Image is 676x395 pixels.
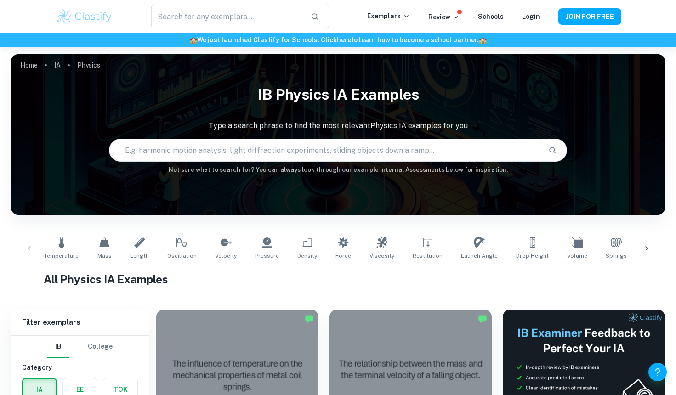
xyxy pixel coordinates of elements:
img: Marked [305,314,314,323]
h6: We just launched Clastify for Schools. Click to learn how to become a school partner. [2,35,674,45]
span: Force [335,252,351,260]
span: Temperature [44,252,79,260]
button: Search [545,142,560,158]
span: Oscillation [167,252,197,260]
button: JOIN FOR FREE [558,8,621,25]
span: Drop Height [516,252,549,260]
input: Search for any exemplars... [151,4,303,29]
h1: IB Physics IA examples [11,80,665,109]
h6: Not sure what to search for? You can always look through our example Internal Assessments below f... [11,165,665,175]
span: Length [130,252,149,260]
span: Launch Angle [461,252,498,260]
span: Velocity [215,252,237,260]
span: Density [297,252,317,260]
span: Mass [97,252,112,260]
img: Clastify logo [55,7,114,26]
span: Pressure [255,252,279,260]
p: Exemplars [367,11,410,21]
h6: Filter exemplars [11,310,149,335]
h1: All Physics IA Examples [44,271,632,288]
a: Schools [478,13,504,20]
a: here [337,36,351,44]
p: Physics [77,60,100,70]
p: Type a search phrase to find the most relevant Physics IA examples for you [11,120,665,131]
button: Help and Feedback [648,363,667,381]
span: 🏫 [189,36,197,44]
img: Marked [478,314,487,323]
div: Filter type choice [47,336,113,358]
a: Home [20,59,38,72]
span: Volume [567,252,587,260]
p: Review [428,12,460,22]
a: Login [522,13,540,20]
span: Restitution [413,252,443,260]
span: Springs [606,252,627,260]
button: IB [47,336,69,358]
a: IA [54,59,61,72]
h6: Category [22,362,138,372]
span: Viscosity [369,252,394,260]
span: 🏫 [479,36,487,44]
button: College [88,336,113,358]
input: E.g. harmonic motion analysis, light diffraction experiments, sliding objects down a ramp... [109,137,540,163]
